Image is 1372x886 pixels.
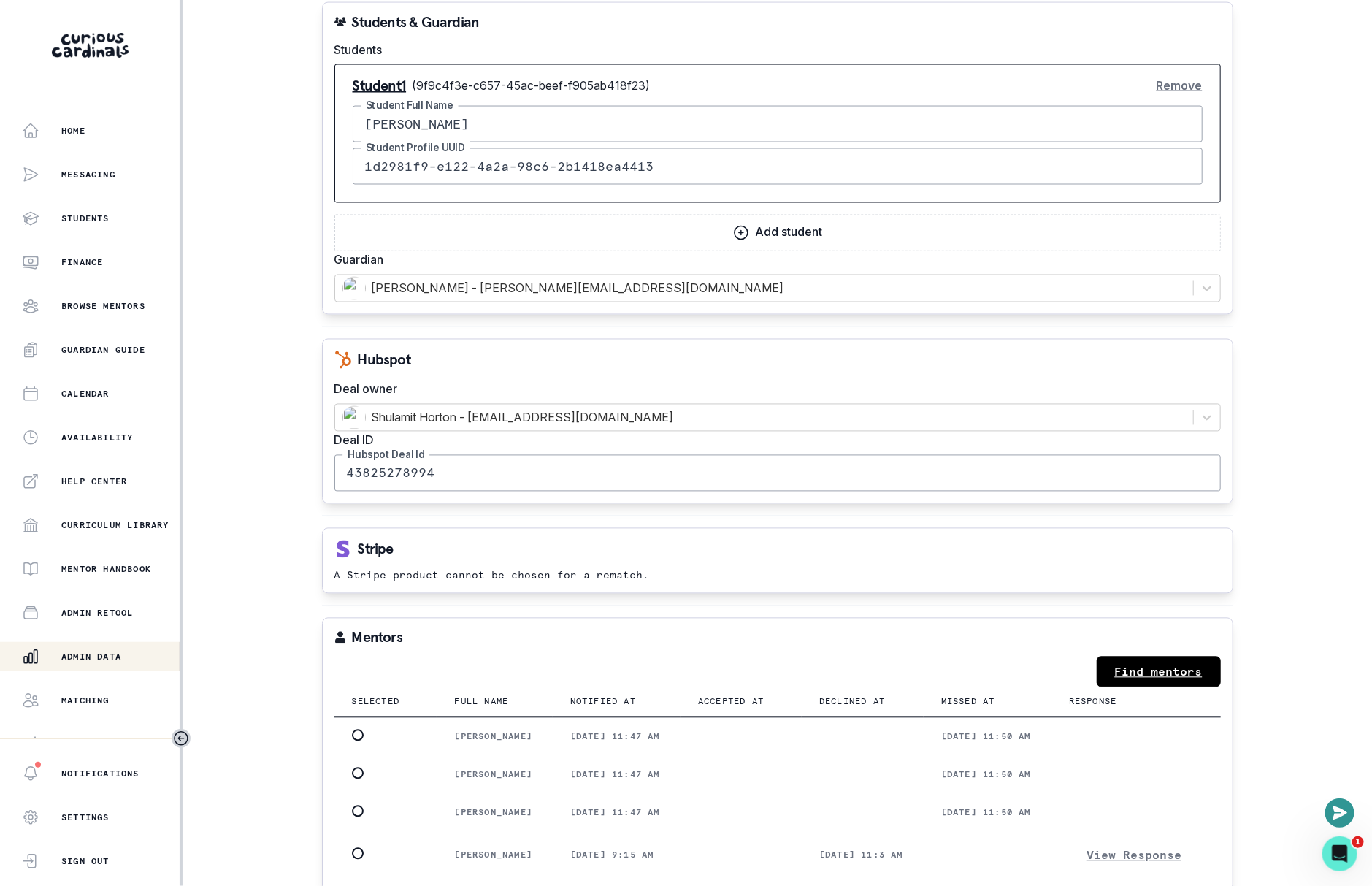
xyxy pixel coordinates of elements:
iframe: Intercom live chat [1322,836,1357,871]
p: A Stripe product cannot be chosen for a rematch. [334,570,1221,581]
p: [DATE] 11:50 am [941,807,1034,819]
p: Missed at [941,696,995,708]
p: Browse Mentors [61,300,145,312]
p: Home [61,125,85,137]
p: Student 1 [353,78,407,93]
label: Students [334,41,1212,58]
p: Help Center [61,476,127,487]
p: Notified at [570,696,636,708]
p: Mentor Handbook [61,563,151,575]
p: [DATE] 11:47 am [570,731,663,743]
p: Students & Guardian [352,15,480,29]
p: [PERSON_NAME] [454,807,534,819]
p: ( 9f9c4f3e-c657-45ac-beef-f905ab418f23 ) [412,77,650,94]
p: Matching [61,695,110,706]
p: Stripe [358,542,394,557]
p: Finance [61,256,103,268]
p: Notifications [61,768,139,779]
button: Toggle sidebar [172,729,191,748]
img: Curious Cardinals Logo [52,33,129,58]
p: Full name [454,696,508,708]
a: Find mentors [1097,657,1221,687]
p: [PERSON_NAME] [454,849,534,861]
label: Deal owner [334,381,1212,398]
p: Guardian Guide [61,344,145,356]
p: Add student [756,226,823,240]
p: [DATE] 11:3 am [819,849,906,861]
div: [PERSON_NAME] - [PERSON_NAME][EMAIL_ADDRESS][DOMAIN_NAME] [342,277,1186,300]
button: Add student [334,215,1221,251]
p: Selected [352,696,400,708]
div: Shulamit Horton - [EMAIL_ADDRESS][DOMAIN_NAME] [342,406,1186,429]
p: Hubspot [358,353,410,367]
p: Admin Data [61,651,121,662]
p: Availability [61,432,133,443]
label: Guardian [334,251,1212,269]
p: [PERSON_NAME] [454,731,534,743]
p: Sign Out [61,855,110,867]
p: Admin Retool [61,607,133,619]
p: Accepted at [698,696,764,708]
label: Deal ID [334,432,1212,449]
p: Declined at [819,696,885,708]
button: Open or close messaging widget [1325,798,1354,828]
p: [DATE] 11:50 am [941,769,1034,781]
p: [DATE] 9:15 am [570,849,663,861]
p: Mentors [352,630,402,645]
p: Response [1069,696,1117,708]
p: Students [61,213,110,224]
span: 1 [1352,836,1364,848]
p: [DATE] 11:50 am [941,731,1034,743]
p: Messaging [61,169,115,180]
p: [DATE] 11:47 am [570,769,663,781]
p: Settings [61,811,110,823]
p: Calendar [61,388,110,400]
p: Curriculum Library [61,519,169,531]
p: [DATE] 11:47 am [570,807,663,819]
button: Remove [1157,71,1203,100]
button: View Response [1069,844,1199,867]
p: [PERSON_NAME] [454,769,534,781]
